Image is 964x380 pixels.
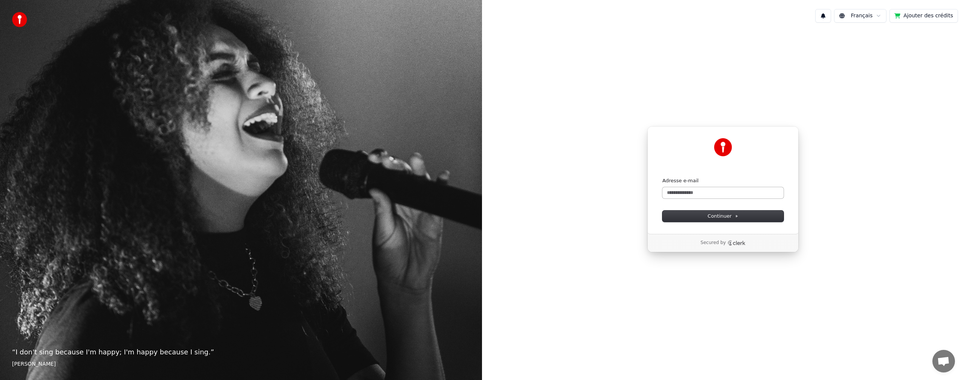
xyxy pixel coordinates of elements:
a: Clerk logo [728,240,746,246]
img: youka [12,12,27,27]
img: Youka [714,138,732,156]
a: Ouvrir le chat [932,350,955,372]
label: Adresse e-mail [662,177,699,184]
span: Continuer [708,213,738,220]
button: Ajouter des crédits [889,9,958,23]
footer: [PERSON_NAME] [12,360,470,368]
p: Secured by [700,240,726,246]
p: “ I don't sing because I'm happy; I'm happy because I sing. ” [12,347,470,357]
button: Continuer [662,211,784,222]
